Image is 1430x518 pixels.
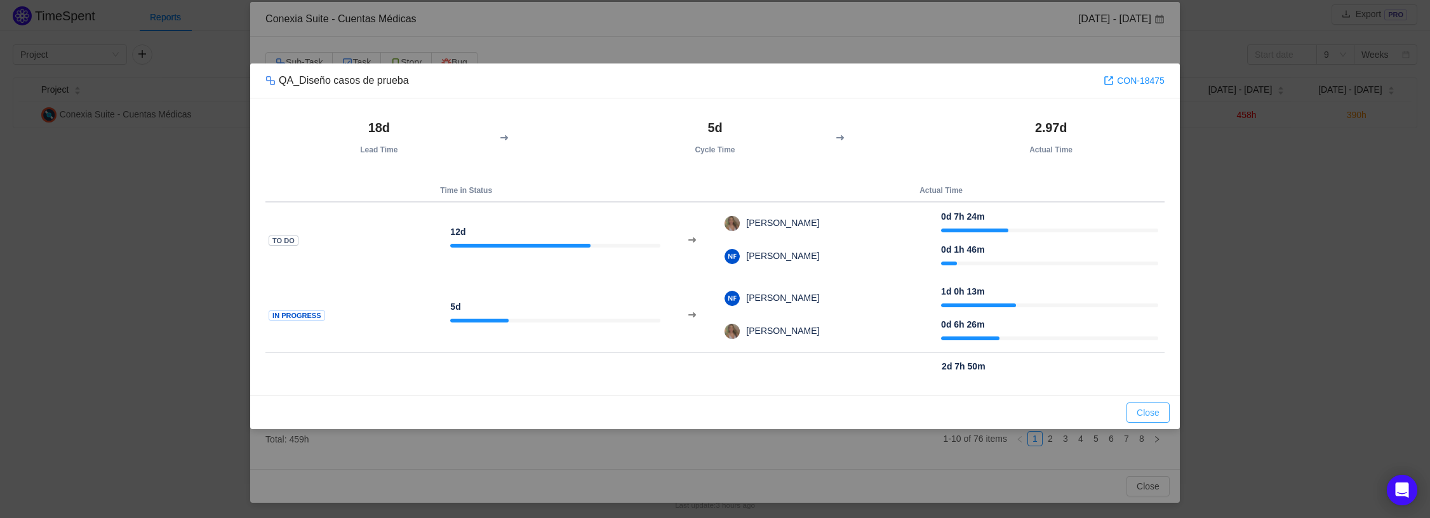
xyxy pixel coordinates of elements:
img: 12386 [265,76,276,86]
span: To Do [269,236,298,246]
strong: 0d 7h 24m [941,211,984,222]
img: 021998f3b14fceb76c6753049a5360ff [725,291,740,306]
img: 16 [725,216,740,231]
strong: 1d 0h 13m [941,286,984,296]
span: [PERSON_NAME] [740,293,819,303]
button: Close [1126,402,1170,423]
span: [PERSON_NAME] [740,326,819,336]
div: QA_Diseño casos de prueba [265,74,409,88]
strong: 5d [707,121,722,135]
div: Open Intercom Messenger [1387,475,1417,505]
span: [PERSON_NAME] [740,218,819,228]
span: [PERSON_NAME] [740,251,819,261]
strong: 5d [450,302,460,312]
strong: 2.97d [1035,121,1067,135]
img: 021998f3b14fceb76c6753049a5360ff [725,249,740,264]
th: Time in Status [265,180,667,202]
img: 16 [725,324,740,339]
strong: 2d 7h 50m [942,361,985,371]
strong: 0d 1h 46m [941,244,984,255]
th: Actual Time [937,114,1165,161]
strong: 18d [368,121,390,135]
strong: 0d 6h 26m [941,319,984,329]
a: CON-18475 [1104,74,1165,88]
strong: 12d [450,227,465,237]
span: In Progress [269,310,324,321]
th: Lead Time [265,114,493,161]
th: Cycle Time [601,114,829,161]
th: Actual Time [718,180,1165,202]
